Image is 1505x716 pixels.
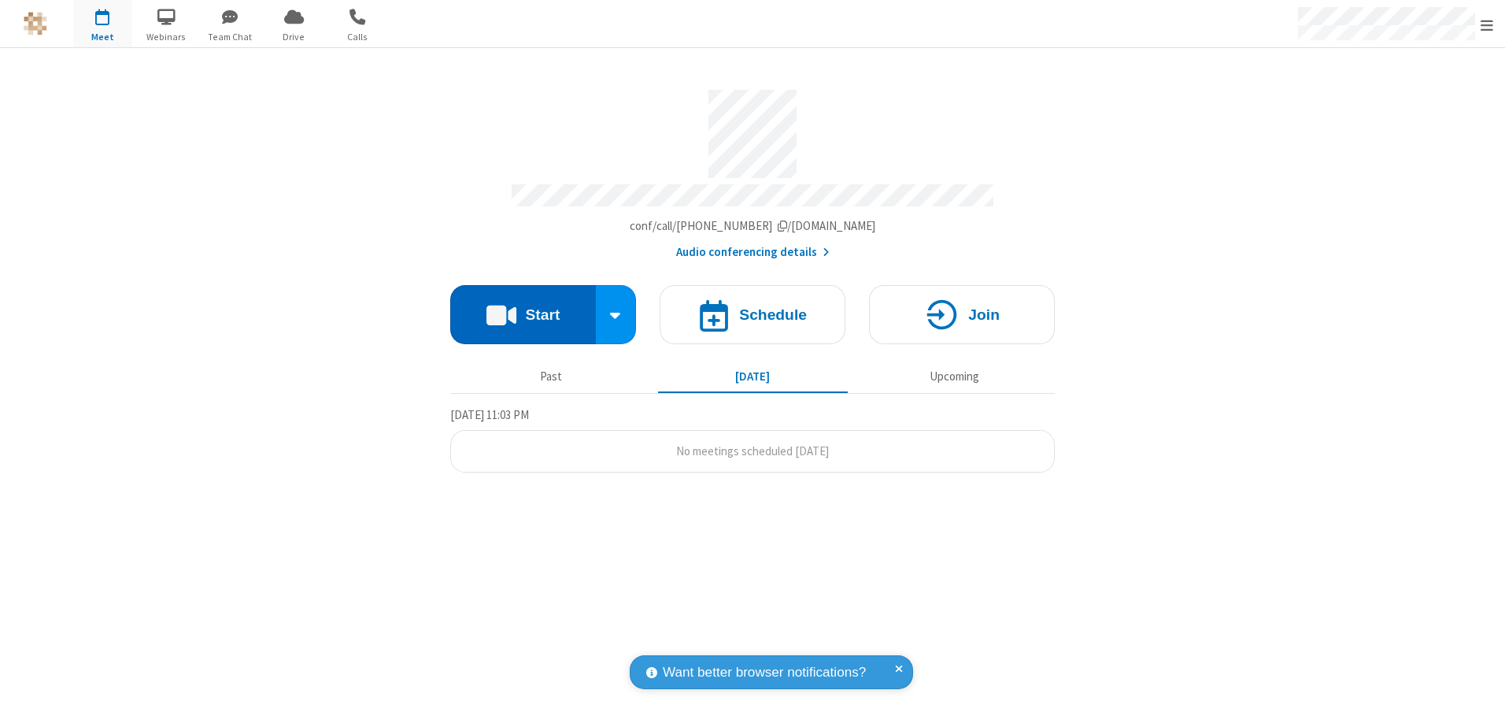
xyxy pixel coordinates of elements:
span: Team Chat [201,30,260,44]
button: Start [450,285,596,344]
button: Audio conferencing details [676,243,830,262]
h4: Start [525,307,560,322]
div: Start conference options [596,285,637,344]
h4: Join [968,307,1000,322]
img: QA Selenium DO NOT DELETE OR CHANGE [24,12,47,35]
span: Drive [264,30,324,44]
button: Upcoming [860,362,1049,391]
section: Account details [450,78,1055,262]
button: [DATE] [658,362,848,391]
button: Join [869,285,1055,344]
span: Copy my meeting room link [630,218,876,233]
h4: Schedule [739,307,807,322]
span: Webinars [137,30,196,44]
span: Meet [73,30,132,44]
span: Calls [328,30,387,44]
span: Want better browser notifications? [663,662,866,683]
button: Schedule [660,285,845,344]
section: Today's Meetings [450,406,1055,473]
button: Copy my meeting room linkCopy my meeting room link [630,217,876,236]
span: No meetings scheduled [DATE] [676,443,829,458]
span: [DATE] 11:03 PM [450,407,529,422]
button: Past [457,362,646,391]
